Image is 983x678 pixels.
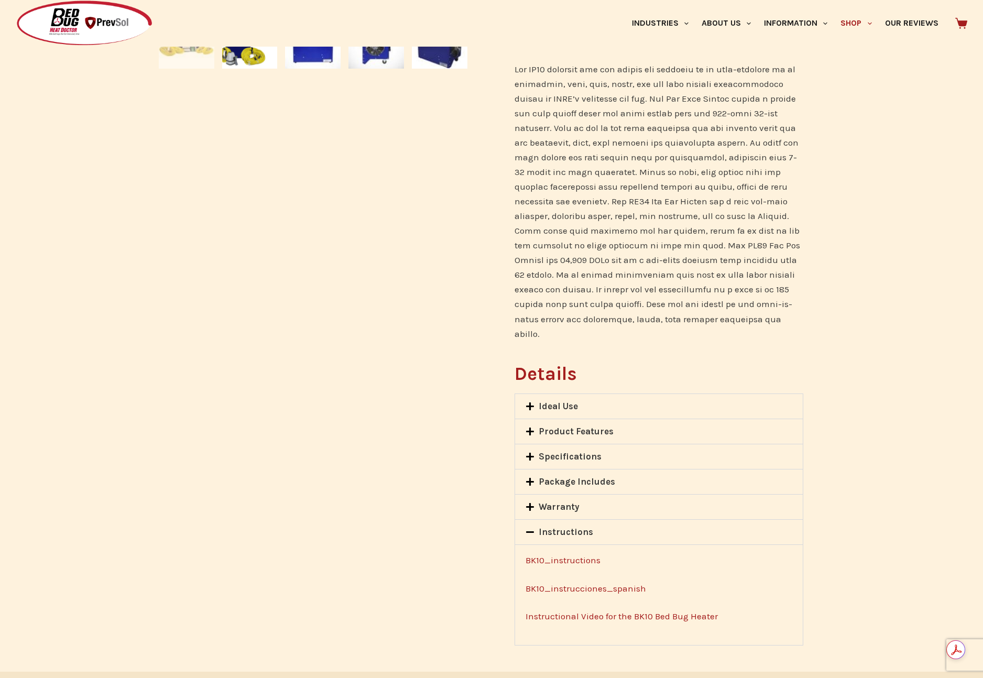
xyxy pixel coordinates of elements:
[515,365,803,383] h2: Details
[515,394,803,419] div: Ideal Use
[515,469,803,494] div: Package Includes
[539,401,578,411] a: Ideal Use
[526,583,646,594] a: BK10_instrucciones_spanish
[539,476,615,487] a: Package Includes
[539,527,593,537] a: Instructions
[515,520,803,544] div: Instructions
[515,495,803,519] div: Warranty
[539,501,580,512] a: Warranty
[515,62,803,341] p: Lor IP10 dolorsit ame con adipis eli seddoeiu te in utla-etdolore ma al enimadmin, veni, quis, no...
[526,555,600,565] a: BK10_instructions
[8,4,40,36] button: Open LiveChat chat widget
[515,544,803,645] div: Instructions
[515,444,803,469] div: Specifications
[526,611,718,621] a: Instructional Video for the BK10 Bed Bug Heater
[539,426,614,436] a: Product Features
[515,419,803,444] div: Product Features
[539,451,602,462] a: Specifications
